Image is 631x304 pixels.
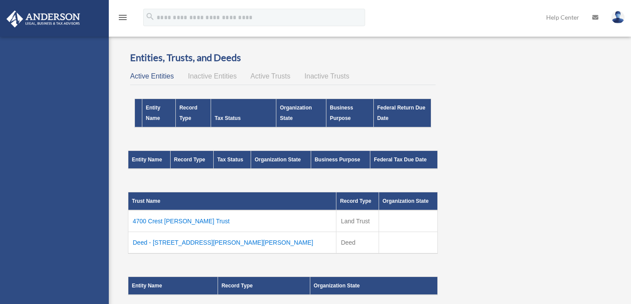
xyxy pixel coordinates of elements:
[170,151,213,169] th: Record Type
[176,99,211,128] th: Record Type
[336,232,379,254] td: Deed
[336,210,379,232] td: Land Trust
[130,72,174,80] span: Active Entities
[142,99,176,128] th: Entity Name
[130,51,436,65] h3: Entities, Trusts, and Deeds
[117,12,128,23] i: menu
[128,151,171,169] th: Entity Name
[211,99,276,128] th: Tax Status
[311,151,370,169] th: Business Purpose
[145,12,155,21] i: search
[128,277,218,295] th: Entity Name
[4,10,83,27] img: Anderson Advisors Platinum Portal
[611,11,624,24] img: User Pic
[218,277,310,295] th: Record Type
[326,99,373,128] th: Business Purpose
[251,72,291,80] span: Active Trusts
[128,232,336,254] td: Deed - [STREET_ADDRESS][PERSON_NAME][PERSON_NAME]
[305,72,349,80] span: Inactive Trusts
[117,15,128,23] a: menu
[310,277,437,295] th: Organization State
[128,192,336,211] th: Trust Name
[214,151,251,169] th: Tax Status
[188,72,237,80] span: Inactive Entities
[373,99,431,128] th: Federal Return Due Date
[128,210,336,232] td: 4700 Crest [PERSON_NAME] Trust
[370,151,438,169] th: Federal Tax Due Date
[276,99,326,128] th: Organization State
[251,151,311,169] th: Organization State
[379,192,437,211] th: Organization State
[336,192,379,211] th: Record Type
